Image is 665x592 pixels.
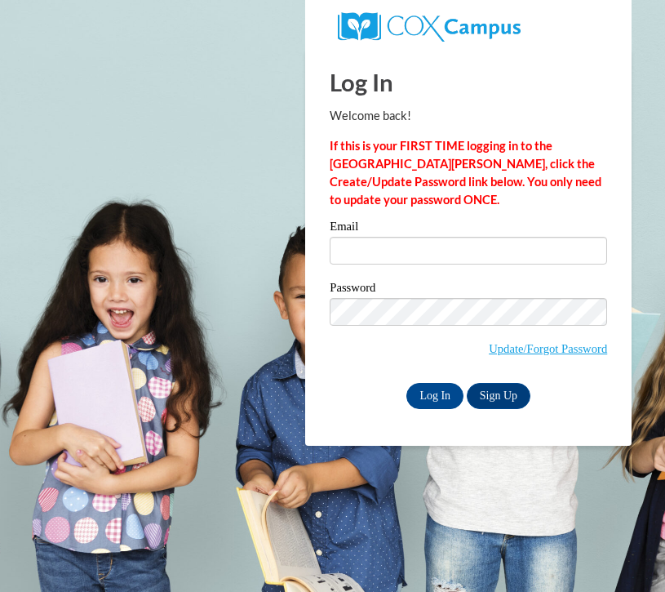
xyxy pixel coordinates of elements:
[330,139,601,207] strong: If this is your FIRST TIME logging in to the [GEOGRAPHIC_DATA][PERSON_NAME], click the Create/Upd...
[330,220,607,237] label: Email
[338,19,520,33] a: COX Campus
[406,383,463,409] input: Log In
[338,12,520,42] img: COX Campus
[467,383,530,409] a: Sign Up
[330,65,607,99] h1: Log In
[330,107,607,125] p: Welcome back!
[489,342,607,355] a: Update/Forgot Password
[330,282,607,298] label: Password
